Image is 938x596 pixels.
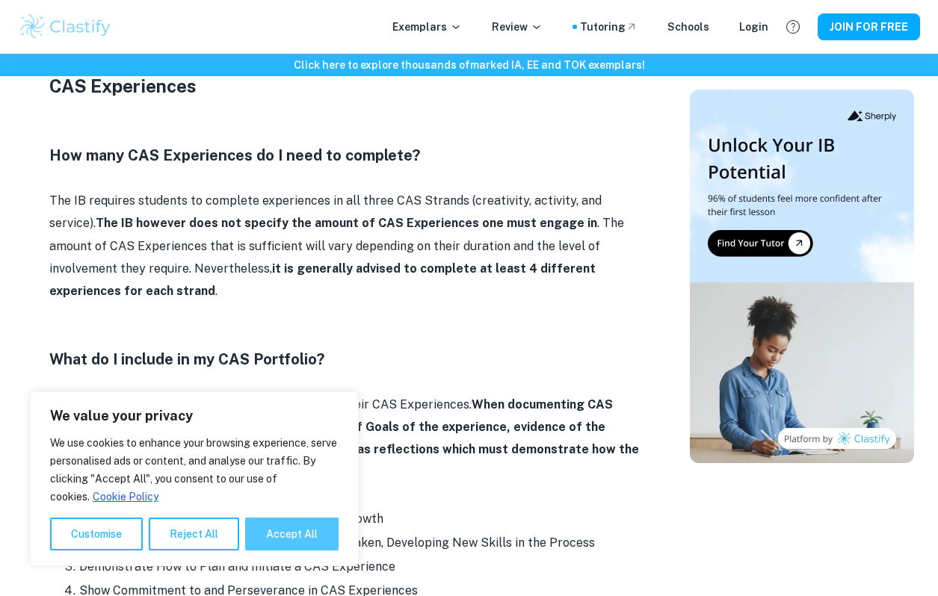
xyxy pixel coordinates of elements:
[79,531,647,555] li: Demonstrate That Challenges Have Been Undertaken, Developing New Skills in the Process
[818,13,920,40] button: JOIN FOR FREE
[149,518,239,550] button: Reject All
[49,190,647,303] p: The IB requires students to complete experiences in all three CAS Strands (creativity, activity, ...
[245,518,339,550] button: Accept All
[492,19,543,35] p: Review
[79,555,647,579] li: Demonstrate How to Plan and Initiate a CAS Experience
[96,216,597,230] strong: The IB however does not specify the amount of CAS Experiences one must engage in
[50,407,339,425] p: We value your privacy
[50,434,339,506] p: We use cookies to enhance your browsing experience, serve personalised ads or content, and analys...
[667,19,709,35] a: Schools
[580,19,638,35] a: Tutoring
[49,72,647,99] h3: CAS Experiences
[49,261,596,298] strong: it is generally advised to complete at least 4 different experiences for each strand
[49,144,647,167] h4: How many CAS Experiences do I need to complete?
[79,507,647,531] li: Identify Own Strengths and Develop Areas for Growth
[50,518,143,550] button: Customise
[739,19,768,35] a: Login
[392,19,462,35] p: Exemplars
[3,57,935,73] h6: Click here to explore thousands of marked IA, EE and TOK exemplars !
[690,90,914,463] img: Thumbnail
[92,490,159,503] a: Cookie Policy
[30,391,359,566] div: We value your privacy
[18,12,113,42] img: Clastify logo
[49,348,647,370] h4: What do I include in my CAS Portfolio?
[780,14,806,40] button: Help and Feedback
